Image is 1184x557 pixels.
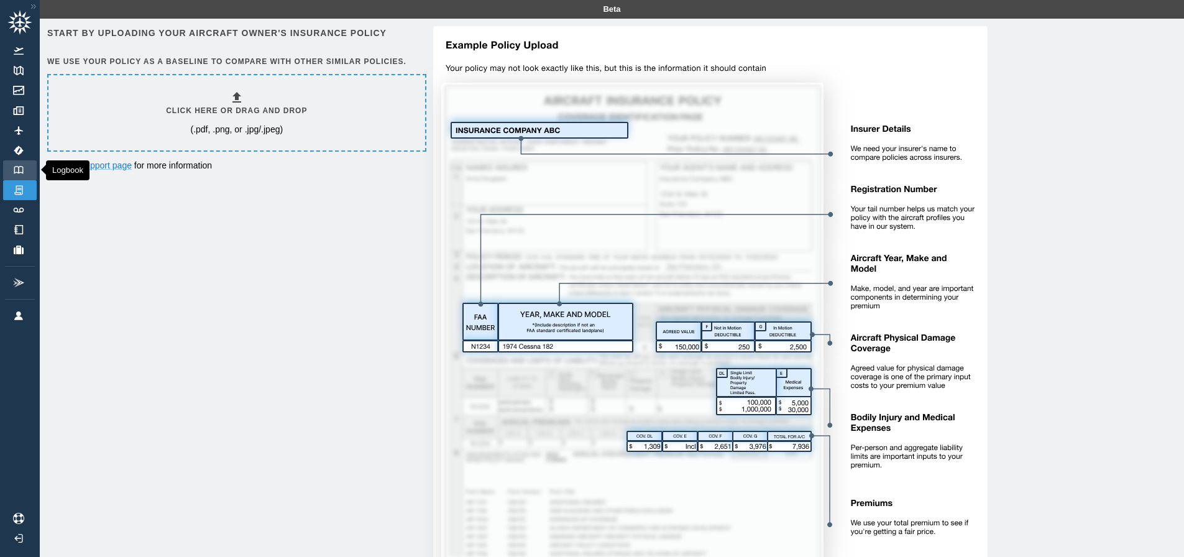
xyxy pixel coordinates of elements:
h6: Start by uploading your aircraft owner's insurance policy [47,26,424,40]
h6: Click here or drag and drop [166,105,307,117]
h6: We use your policy as a baseline to compare with other similar policies. [47,56,424,68]
a: support page [81,160,132,170]
p: Visit our for more information [47,159,424,172]
p: (.pdf, .png, or .jpg/.jpeg) [190,123,283,136]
